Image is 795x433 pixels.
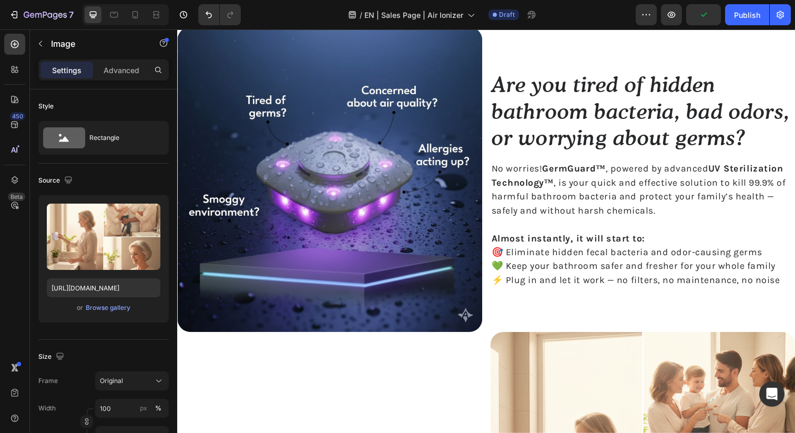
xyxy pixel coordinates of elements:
[38,174,75,188] div: Source
[47,278,160,297] input: https://example.com/image.jpg
[69,8,74,21] p: 7
[95,371,169,390] button: Original
[100,376,123,386] span: Original
[759,381,784,407] div: Open Intercom Messenger
[38,102,54,111] div: Style
[734,9,760,21] div: Publish
[104,65,139,76] p: Advanced
[95,399,169,418] input: px%
[10,112,25,120] div: 450
[38,376,58,386] label: Frame
[51,37,140,50] p: Image
[52,65,81,76] p: Settings
[499,10,515,19] span: Draft
[155,404,161,413] div: %
[140,404,147,413] div: px
[137,402,150,415] button: %
[321,135,630,192] p: No worries! , powered by advanced , is your quick and effective solution to kill 99.9% of harmful...
[89,126,154,150] div: Rectangle
[360,9,362,21] span: /
[373,136,437,148] strong: GermGuard™
[198,4,241,25] div: Undo/Redo
[320,42,631,126] h2: Are you tired of hidden bathroom bacteria, bad odors, or worrying about germs?
[4,4,78,25] button: 7
[47,204,160,270] img: preview-image
[364,9,463,21] span: EN | Sales Page | Air Ionizer
[321,220,630,263] p: 🎯 Eliminate hidden fecal bacteria and odor-causing germs 💚 Keep your bathroom safer and fresher f...
[38,404,56,413] label: Width
[177,29,795,433] iframe: Design area
[86,303,130,313] div: Browse gallery
[8,193,25,201] div: Beta
[152,402,165,415] button: px
[77,301,83,314] span: or
[321,207,477,219] strong: Almost instantly, it will start to:
[725,4,769,25] button: Publish
[38,350,66,364] div: Size
[85,303,131,313] button: Browse gallery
